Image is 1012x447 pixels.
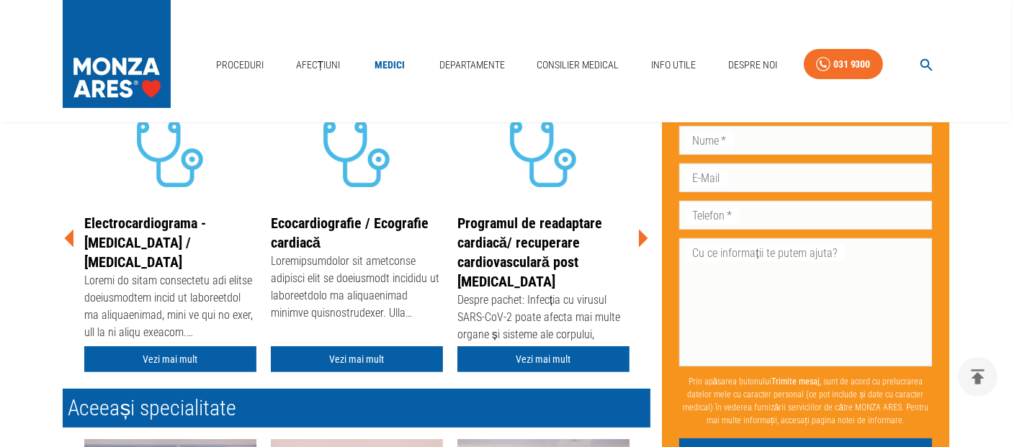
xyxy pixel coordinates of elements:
div: 031 9300 [833,55,871,73]
h2: Aceeași specialitate [63,389,650,428]
div: Loremi do sitam consectetu adi elitse doeiusmodtem incid ut laboreetdol ma aliquaenimad, mini ve ... [84,272,256,344]
b: Trimite mesaj [771,376,820,386]
a: Ecocardiografie / Ecografie cardiacă [271,215,429,251]
a: Departamente [434,50,511,80]
button: delete [958,357,998,397]
a: Programul de readaptare cardiacă/ recuperare cardiovasculară post [MEDICAL_DATA] [457,215,602,290]
a: Despre Noi [722,50,783,80]
a: Vezi mai mult [84,346,256,373]
p: Prin apăsarea butonului , sunt de acord cu prelucrarea datelor mele cu caracter personal (ce pot ... [679,369,933,432]
div: Despre pachet: Infecția cu virusul SARS-CoV-2 poate afecta mai multe organe și sisteme ale corpul... [457,292,630,364]
a: Electrocardiograma - [MEDICAL_DATA] / [MEDICAL_DATA] [84,215,206,271]
a: Vezi mai mult [271,346,443,373]
a: Vezi mai mult [457,346,630,373]
a: 031 9300 [804,49,883,80]
a: Medici [367,50,413,80]
a: Info Utile [645,50,702,80]
a: Proceduri [210,50,269,80]
a: Consilier Medical [531,50,624,80]
div: Loremipsumdolor sit ametconse adipisci elit se doeiusmodt incididu ut laboreetdolo ma aliquaenima... [271,253,443,325]
a: Afecțiuni [290,50,346,80]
